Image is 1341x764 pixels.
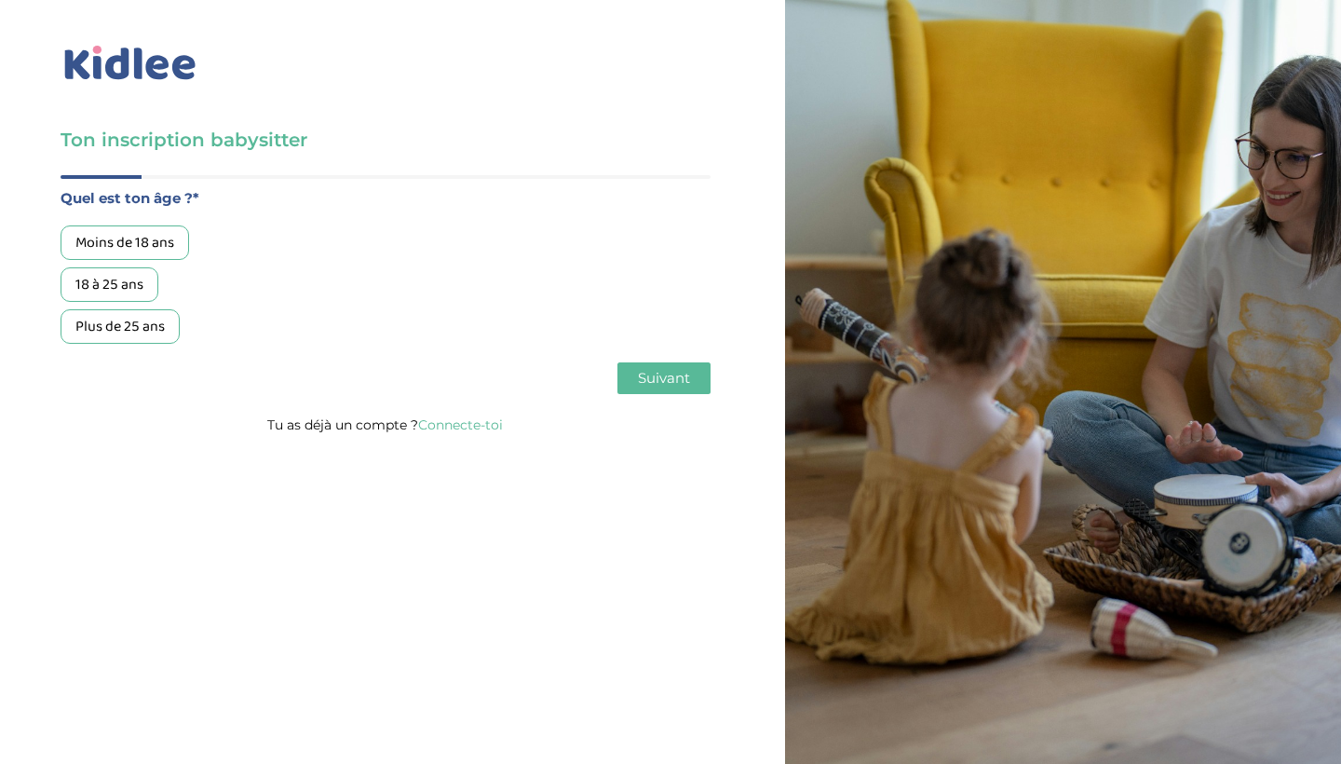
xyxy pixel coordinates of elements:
button: Suivant [617,362,711,394]
span: Suivant [638,369,690,387]
a: Connecte-toi [418,416,503,433]
p: Tu as déjà un compte ? [61,413,711,437]
div: Plus de 25 ans [61,309,180,344]
label: Quel est ton âge ?* [61,186,711,211]
img: logo_kidlee_bleu [61,42,200,85]
div: Moins de 18 ans [61,225,189,260]
h3: Ton inscription babysitter [61,127,711,153]
div: 18 à 25 ans [61,267,158,302]
button: Précédent [61,362,148,394]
